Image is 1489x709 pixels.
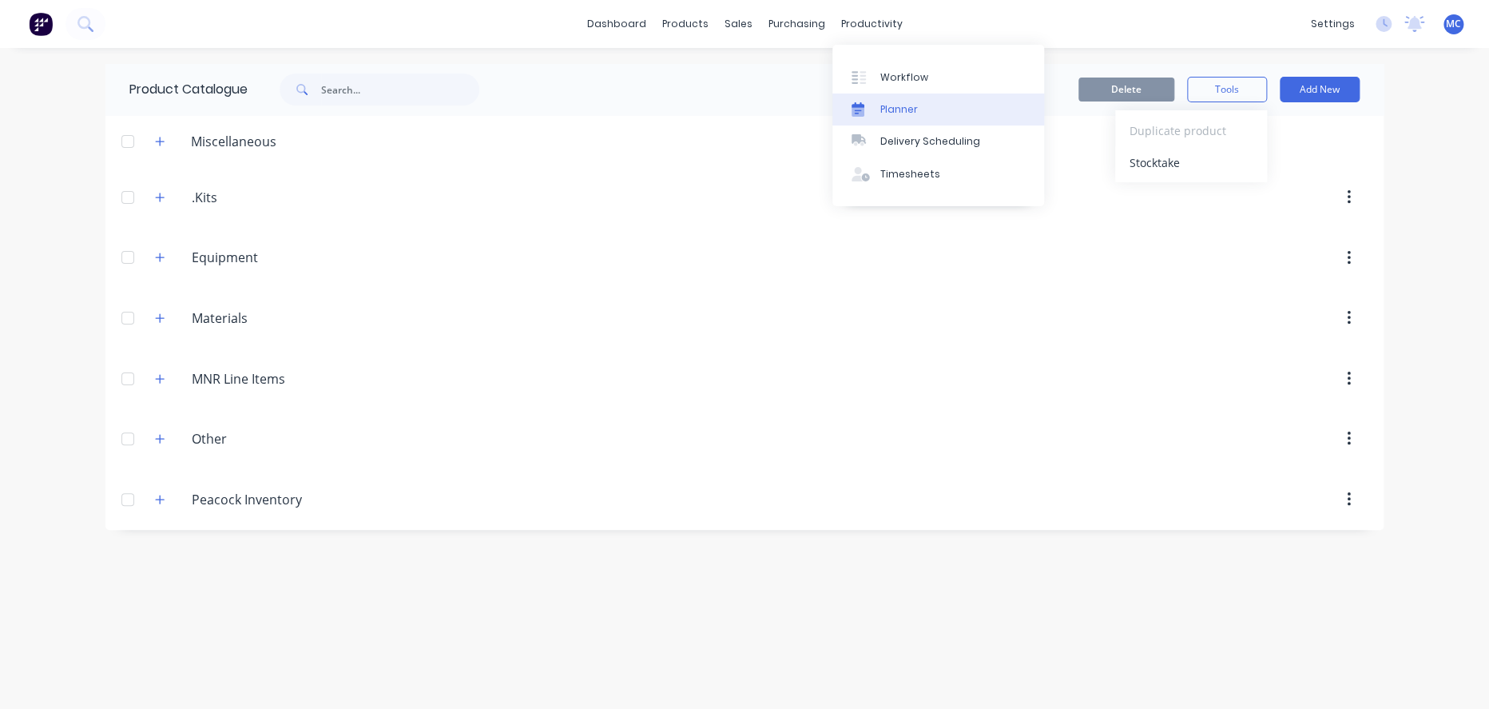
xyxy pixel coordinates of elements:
[1130,122,1249,139] span: Duplicate product
[192,309,379,328] input: Enter category name
[832,61,1044,93] a: Workflow
[1130,151,1253,174] div: Stocktake
[178,132,289,151] div: Miscellaneous
[192,490,379,509] input: Enter category name
[1115,146,1267,178] button: Stocktake
[880,134,980,149] div: Delivery Scheduling
[880,167,940,181] div: Timesheets
[880,70,928,85] div: Workflow
[1187,77,1267,102] button: Tools
[29,12,53,36] img: Factory
[1303,12,1363,36] div: settings
[192,248,379,267] input: Enter category name
[1115,114,1267,146] button: Duplicate product
[832,125,1044,157] a: Delivery Scheduling
[880,102,918,117] div: Planner
[321,74,479,106] input: Search...
[1078,78,1174,102] button: Delete
[654,12,717,36] div: products
[833,12,911,36] div: productivity
[832,94,1044,125] a: Planner
[760,12,833,36] div: purchasing
[192,429,379,448] input: Enter category name
[1446,17,1461,31] span: MC
[1280,77,1360,102] button: Add New
[192,369,379,388] input: Enter category name
[832,158,1044,190] a: Timesheets
[579,12,654,36] a: dashboard
[192,188,379,207] input: Enter category name
[717,12,760,36] div: sales
[105,64,248,115] div: Product Catalogue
